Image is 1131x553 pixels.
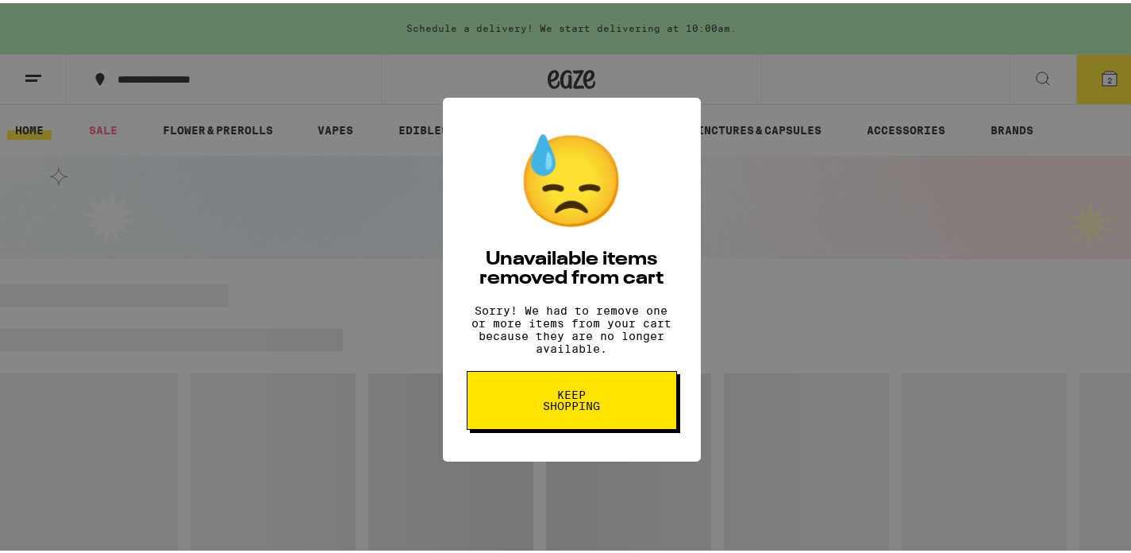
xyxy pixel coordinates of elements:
span: Keep Shopping [531,386,613,408]
p: Sorry! We had to remove one or more items from your cart because they are no longer available. [467,301,677,352]
div: 😓 [516,126,627,231]
button: Keep Shopping [467,368,677,427]
span: Hi. Need any help? [10,11,114,24]
h2: Unavailable items removed from cart [467,247,677,285]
